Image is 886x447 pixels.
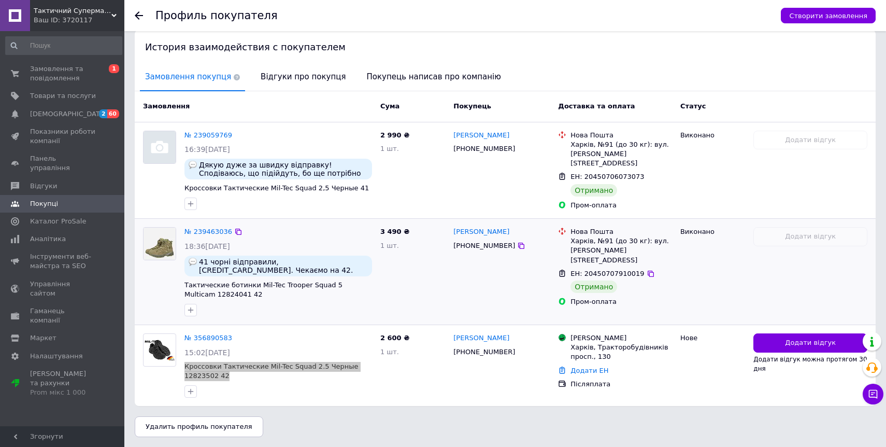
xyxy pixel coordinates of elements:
div: Виконано [680,131,745,140]
span: Маркет [30,333,56,343]
div: Післяплата [570,380,672,389]
div: Харків, Тракторобудівників просп., 130 [570,343,672,361]
img: :speech_balloon: [189,258,197,266]
a: Кроссовки Тактические Mil-Tec Squad 2,5 Черные 41 [184,184,369,192]
span: Покупці [30,199,58,208]
div: Нова Пошта [570,131,672,140]
div: [PHONE_NUMBER] [451,345,517,359]
span: 2 990 ₴ [380,131,409,139]
a: № 356890583 [184,334,232,342]
span: 2 [99,109,107,118]
span: Дякую дуже за швидку відправку! Сподіваюсь, що підійдуть, бо ще потрібно замовити 2 пари у вас. [199,161,368,177]
a: Додати ЕН [570,367,608,374]
div: Повернутися назад [135,11,143,20]
div: Харків, №91 (до 30 кг): вул. [PERSON_NAME][STREET_ADDRESS] [570,140,672,169]
img: Фото товару [144,131,176,163]
span: 41 чорні відправили, [CREDIT_CARD_NUMBER]. Чекаємо на 42. Дякуємо! [199,258,368,274]
span: Створити замовлення [789,12,867,20]
span: Панель управління [30,154,96,173]
a: № 239059769 [184,131,232,139]
img: Фото товару [144,339,176,361]
div: [PHONE_NUMBER] [451,142,517,156]
div: [PERSON_NAME] [570,333,672,343]
span: Аналітика [30,234,66,244]
div: [PHONE_NUMBER] [451,239,517,253]
span: Покупець [453,102,491,110]
span: ЕН: 20450706073073 [570,173,644,180]
div: Харків, №91 (до 30 кг): вул. [PERSON_NAME][STREET_ADDRESS] [570,236,672,265]
span: Налаштування [30,352,83,361]
img: Фото товару [144,228,176,260]
span: 3 490 ₴ [380,228,409,235]
span: Відгуки [30,181,57,191]
span: ЕН: 20450707910019 [570,270,644,277]
span: Замовлення покупця [140,64,245,90]
div: Отримано [570,184,617,197]
span: 2 600 ₴ [380,334,409,342]
span: Замовлення та повідомлення [30,64,96,83]
div: Prom мікс 1 000 [30,388,96,397]
a: Фото товару [143,227,176,260]
span: Покупець написав про компанію [362,64,506,90]
span: Доставка та оплата [558,102,635,110]
h1: Профиль покупателя [155,9,278,22]
button: Створити замовлення [781,8,876,23]
img: :speech_balloon: [189,161,197,169]
span: [PERSON_NAME] та рахунки [30,369,96,398]
span: Замовлення [143,102,190,110]
button: Чат з покупцем [863,384,883,404]
span: 1 шт. [380,348,399,356]
div: Нове [680,333,745,343]
span: 1 шт. [380,242,399,249]
span: Відгуки про покупця [255,64,351,90]
button: Удалить профиль покупателя [135,416,263,437]
span: Гаманець компанії [30,306,96,325]
a: Фото товару [143,333,176,367]
div: Пром-оплата [570,297,672,306]
span: Інструменти веб-майстра та SEO [30,252,96,271]
span: Cума [380,102,399,110]
span: 18:36[DATE] [184,242,230,250]
a: Тактические ботинки Mil-Tec Trooper Squad 5 Multicam 12824041 42 [184,281,342,299]
span: Додати відгук можна протягом 30 дня [753,356,867,372]
div: Виконано [680,227,745,236]
span: Додати відгук [785,338,836,348]
span: 60 [107,109,119,118]
span: Удалить профиль покупателя [146,423,252,430]
button: Додати відгук [753,333,867,353]
span: Каталог ProSale [30,217,86,226]
span: 1 шт. [380,145,399,152]
a: Кроссовки Тактические Mil-Tec Squad 2.5 Черные 12823502 42 [184,362,359,380]
div: Отримано [570,281,617,293]
div: Ваш ID: 3720117 [34,16,124,25]
span: Статус [680,102,706,110]
div: Нова Пошта [570,227,672,236]
span: Управління сайтом [30,280,96,298]
span: История взаимодействия с покупателем [145,41,346,52]
input: Пошук [5,36,122,55]
a: Фото товару [143,131,176,164]
a: [PERSON_NAME] [453,333,509,343]
span: Показники роботи компанії [30,127,96,146]
div: Пром-оплата [570,201,672,210]
span: [DEMOGRAPHIC_DATA] [30,109,107,119]
span: 1 [109,64,119,73]
a: № 239463036 [184,228,232,235]
a: [PERSON_NAME] [453,131,509,141]
span: Товари та послуги [30,91,96,101]
span: Тактичний Супермаркет [34,6,111,16]
a: [PERSON_NAME] [453,227,509,237]
span: 15:02[DATE] [184,348,230,357]
span: 16:39[DATE] [184,145,230,153]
